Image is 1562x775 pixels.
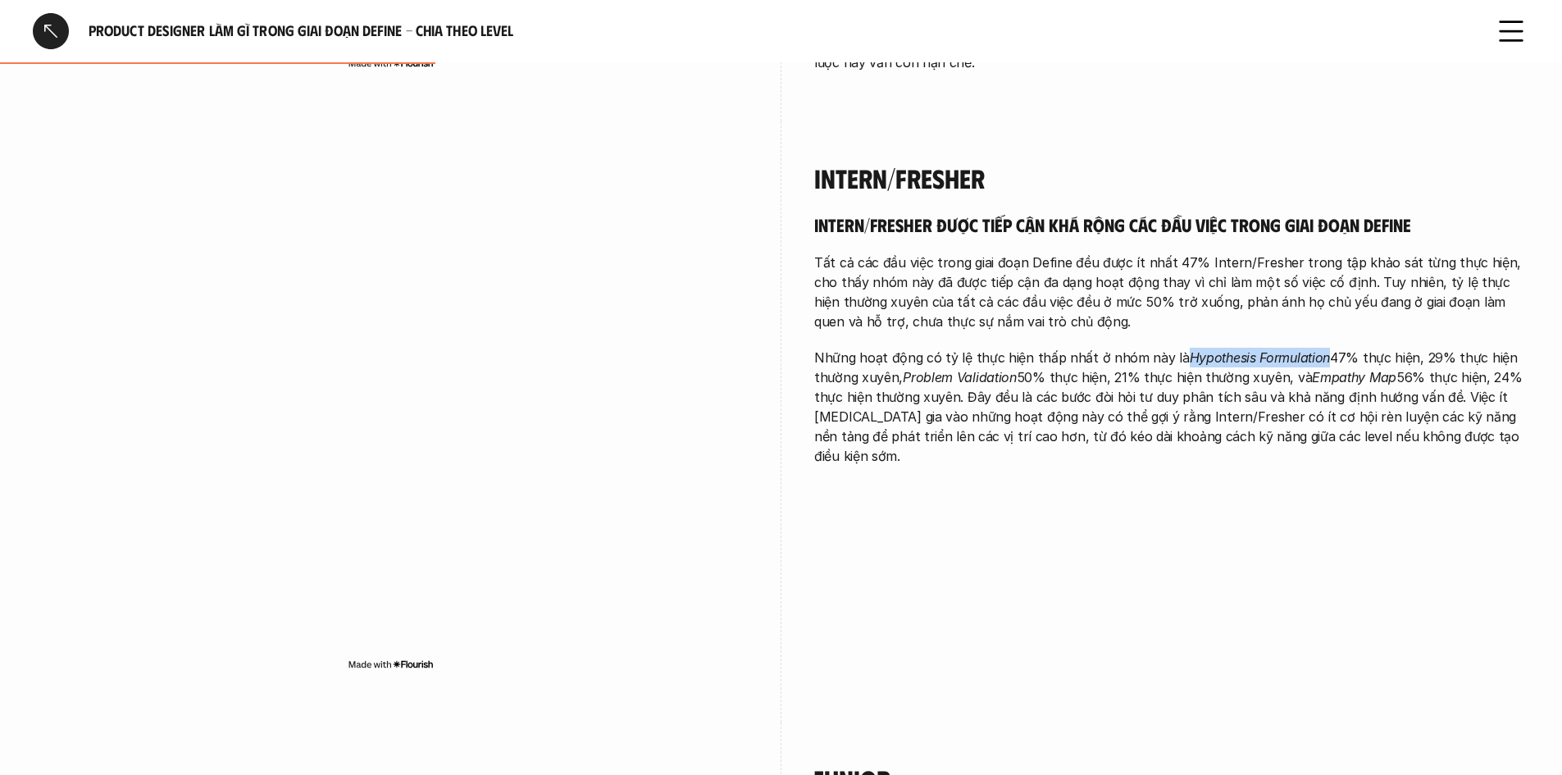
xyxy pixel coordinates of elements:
[814,162,1529,194] h4: Intern/Fresher
[348,658,434,671] img: Made with Flourish
[903,369,1017,385] em: Problem Validation
[1190,349,1330,366] em: Hypothesis Formulation
[1312,369,1396,385] em: Empathy Map
[814,213,1529,236] h5: Intern/Fresher được tiếp cận khá rộng các đầu việc trong giai đoạn Define
[814,253,1529,331] p: Tất cả các đầu việc trong giai đoạn Define đều được ít nhất 47% Intern/Fresher trong tập khảo sát...
[814,348,1529,466] p: Những hoạt động có tỷ lệ thực hiện thấp nhất ở nhóm này là 47% thực hiện, 29% thực hiện thường xu...
[33,162,748,654] iframe: Interactive or visual content
[89,21,1473,40] h6: Product Designer làm gì trong giai đoạn Define - Chia theo Level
